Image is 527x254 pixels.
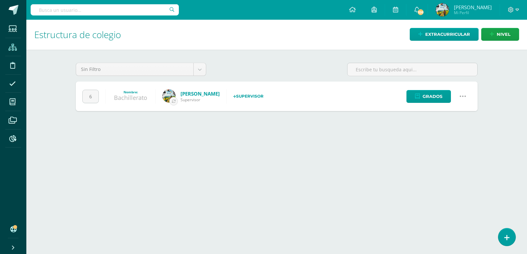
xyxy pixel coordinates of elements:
[423,90,442,103] span: Grados
[162,89,176,103] img: a257b9d1af4285118f73fe144f089b76.png
[454,4,492,11] span: [PERSON_NAME]
[180,97,220,103] span: Supervisor
[417,9,424,16] span: 108
[410,28,479,41] a: Extracurricular
[406,90,451,103] a: Grados
[31,4,179,15] input: Busca un usuario...
[76,63,206,76] a: Sin Filtro
[425,28,470,40] span: Extracurricular
[114,94,147,102] a: Bachillerato
[233,94,263,99] strong: Supervisor
[34,28,121,41] span: Estructura de colegio
[347,63,477,76] input: Escribe tu busqueda aqui...
[454,10,492,15] span: Mi Perfil
[497,28,511,40] span: nivel
[81,63,188,76] span: Sin Filtro
[180,90,220,97] a: [PERSON_NAME]
[436,3,449,16] img: 68dc05d322f312bf24d9602efa4c3a00.png
[124,90,138,94] strong: Nombre:
[481,28,519,41] a: nivel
